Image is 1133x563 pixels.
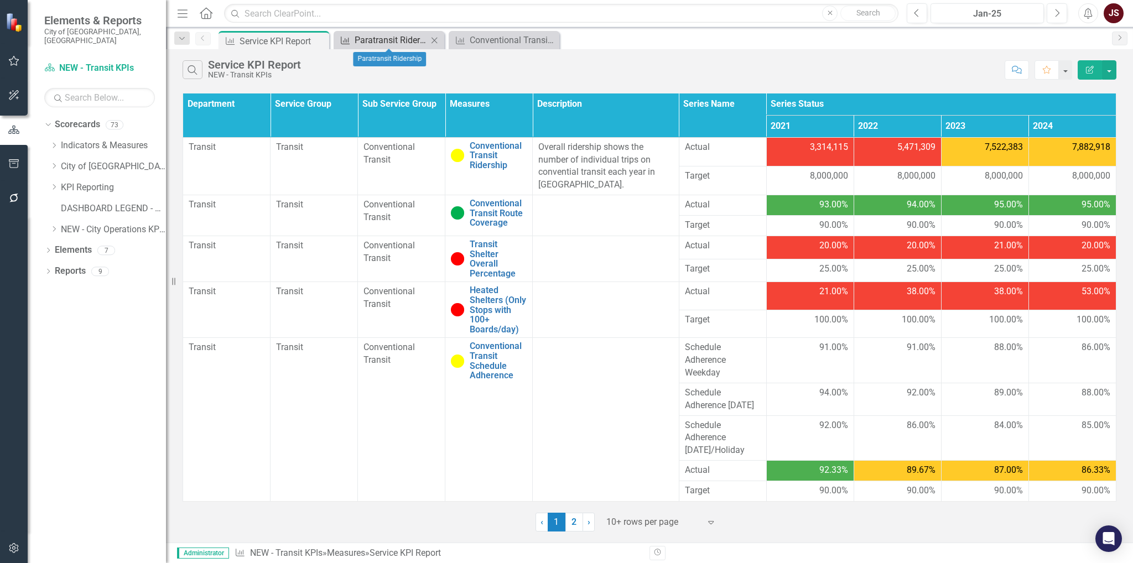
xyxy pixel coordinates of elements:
[685,141,761,154] span: Actual
[358,236,445,282] td: Double-Click to Edit
[6,13,25,32] img: ClearPoint Strategy
[61,139,166,152] a: Indicators & Measures
[941,338,1028,383] td: Double-Click to Edit
[183,195,271,236] td: Double-Click to Edit
[902,314,935,326] span: 100.00%
[271,338,358,502] td: Double-Click to Edit
[224,4,898,23] input: Search ClearPoint...
[1028,216,1116,236] td: Double-Click to Edit
[240,34,326,48] div: Service KPI Report
[1082,219,1110,232] span: 90.00%
[1082,387,1110,399] span: 88.00%
[533,338,679,502] td: Double-Click to Edit
[470,239,527,278] a: Transit Shelter Overall Percentage
[189,240,216,251] span: Transit
[907,484,935,497] span: 90.00%
[548,513,565,531] span: 1
[445,195,533,236] td: Double-Click to Edit Right Click for Context Menu
[907,239,935,252] span: 20.00%
[183,236,271,282] td: Double-Click to Edit
[189,199,216,210] span: Transit
[1028,338,1116,383] td: Double-Click to Edit
[810,170,848,183] span: 8,000,000
[907,464,935,477] span: 89.67%
[1028,481,1116,502] td: Double-Click to Edit
[1028,195,1116,216] td: Double-Click to Edit
[941,166,1028,195] td: Double-Click to Edit
[1028,259,1116,282] td: Double-Click to Edit
[1072,170,1110,183] span: 8,000,000
[1082,239,1110,252] span: 20.00%
[934,7,1040,20] div: Jan-25
[327,548,365,558] a: Measures
[540,517,543,527] span: ‹
[679,137,766,166] td: Double-Click to Edit
[819,464,848,477] span: 92.33%
[941,236,1028,259] td: Double-Click to Edit
[994,484,1023,497] span: 90.00%
[685,341,761,379] span: Schedule Adherence Weekday
[941,195,1028,216] td: Double-Click to Edit
[470,341,527,380] a: Conventional Transit Schedule Adherence
[451,149,464,162] img: Vulnerable
[685,170,761,183] span: Target
[941,137,1028,166] td: Double-Click to Edit
[61,181,166,194] a: KPI Reporting
[994,239,1023,252] span: 21.00%
[931,3,1044,23] button: Jan-25
[271,195,358,236] td: Double-Click to Edit
[685,285,761,298] span: Actual
[538,141,673,191] p: Overall ridership shows the number of individual trips on convential transit each year in [GEOGRA...
[533,282,679,338] td: Double-Click to Edit
[1095,525,1122,552] div: Open Intercom Messenger
[1082,199,1110,211] span: 95.00%
[470,199,527,228] a: Conventional Transit Route Coverage
[250,548,323,558] a: NEW - Transit KPIs
[679,481,766,502] td: Double-Click to Edit
[679,259,766,282] td: Double-Click to Edit
[907,219,935,232] span: 90.00%
[336,33,428,47] a: Paratransit Ridership
[533,236,679,282] td: Double-Click to Edit
[183,282,271,338] td: Double-Click to Edit
[679,282,766,310] td: Double-Click to Edit
[679,195,766,216] td: Double-Click to Edit
[994,387,1023,399] span: 89.00%
[685,219,761,232] span: Target
[276,286,303,296] span: Transit
[679,236,766,259] td: Double-Click to Edit
[44,62,155,75] a: NEW - Transit KPIs
[363,286,415,309] span: Conventional Transit
[61,160,166,173] a: City of [GEOGRAPHIC_DATA]
[451,303,464,316] img: In Jeopardy
[1028,137,1116,166] td: Double-Click to Edit
[685,239,761,252] span: Actual
[445,282,533,338] td: Double-Click to Edit Right Click for Context Menu
[55,118,100,131] a: Scorecards
[1028,383,1116,415] td: Double-Click to Edit
[907,341,935,354] span: 91.00%
[840,6,896,21] button: Search
[941,415,1028,461] td: Double-Click to Edit
[766,338,854,383] td: Double-Click to Edit
[766,259,854,282] td: Double-Click to Edit
[854,310,941,337] td: Double-Click to Edit
[766,216,854,236] td: Double-Click to Edit
[55,265,86,278] a: Reports
[897,170,935,183] span: 8,000,000
[451,206,464,220] img: On Target
[1082,464,1110,477] span: 86.33%
[679,216,766,236] td: Double-Click to Edit
[766,195,854,216] td: Double-Click to Edit
[1082,285,1110,298] span: 53.00%
[588,517,590,527] span: ›
[358,195,445,236] td: Double-Click to Edit
[994,219,1023,232] span: 90.00%
[985,170,1023,183] span: 8,000,000
[941,481,1028,502] td: Double-Click to Edit
[685,199,761,211] span: Actual
[685,387,761,412] span: Schedule Adherence [DATE]
[61,223,166,236] a: NEW - City Operations KPIs
[819,199,848,211] span: 93.00%
[994,464,1023,477] span: 87.00%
